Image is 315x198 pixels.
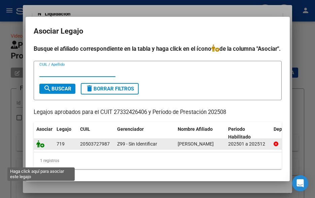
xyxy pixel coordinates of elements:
[274,126,302,132] span: Dependencia
[114,122,175,144] datatable-header-cell: Gerenciador
[39,84,75,94] button: Buscar
[225,122,271,144] datatable-header-cell: Periodo Habilitado
[228,140,268,148] div: 202501 a 202512
[43,84,51,92] mat-icon: search
[57,126,71,132] span: Legajo
[81,83,139,94] button: Borrar Filtros
[178,141,214,147] span: PIDONE BELCHER FRANCESCO
[43,86,71,92] span: Buscar
[36,126,53,132] span: Asociar
[34,122,54,144] datatable-header-cell: Asociar
[80,126,90,132] span: CUIL
[117,126,144,132] span: Gerenciador
[80,140,110,148] div: 20503727987
[34,152,282,169] div: 1 registros
[228,126,251,140] span: Periodo Habilitado
[34,44,282,53] h4: Busque el afiliado correspondiente en la tabla y haga click en el ícono de la columna "Asociar".
[34,25,282,38] h2: Asociar Legajo
[292,175,308,191] div: Open Intercom Messenger
[175,122,225,144] datatable-header-cell: Nombre Afiliado
[34,108,282,117] p: Legajos aprobados para el CUIT 27332426406 y Período de Prestación 202508
[178,126,213,132] span: Nombre Afiliado
[85,84,94,92] mat-icon: delete
[77,122,114,144] datatable-header-cell: CUIL
[57,141,65,147] span: 719
[117,141,157,147] span: Z99 - Sin Identificar
[85,86,134,92] span: Borrar Filtros
[54,122,77,144] datatable-header-cell: Legajo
